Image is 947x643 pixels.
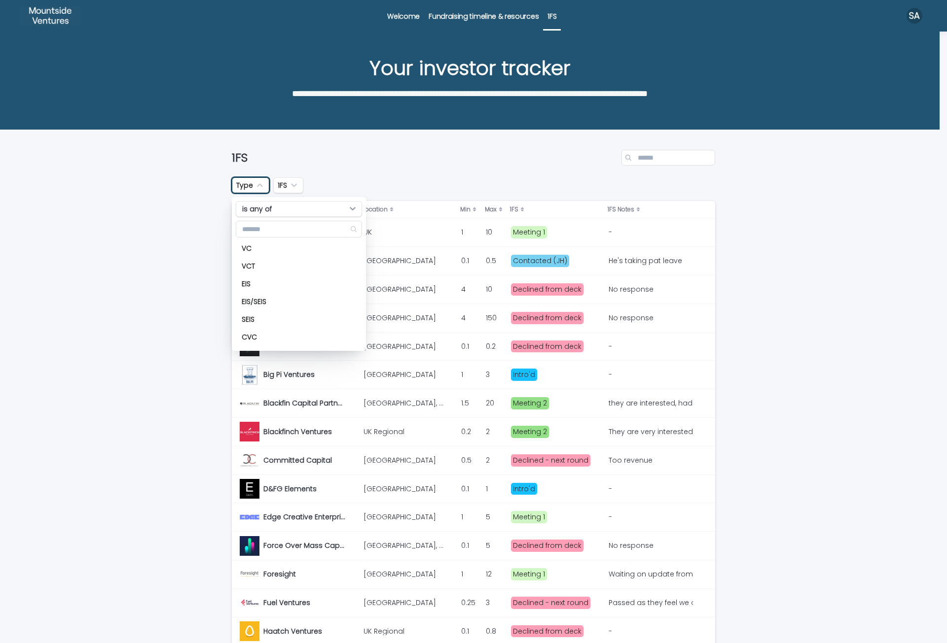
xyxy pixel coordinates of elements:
p: 10 [486,283,494,294]
p: 4 [461,283,468,294]
tr: AtomicoAtomico [GEOGRAPHIC_DATA][GEOGRAPHIC_DATA] 44 150150 Declined from deckNo response [232,304,715,332]
p: 0.25 [461,597,477,607]
p: 1 [461,369,465,379]
div: Declined from deck [511,340,583,353]
p: [GEOGRAPHIC_DATA] [364,255,438,265]
div: Meeting 1 [511,226,547,238]
tr: Edge Creative Enterprise FundEdge Creative Enterprise Fund [GEOGRAPHIC_DATA][GEOGRAPHIC_DATA] 11 ... [232,503,715,532]
div: Declined - next round [511,597,590,609]
p: [GEOGRAPHIC_DATA] [364,483,438,493]
p: 1 [461,511,465,521]
p: [GEOGRAPHIC_DATA] [364,568,438,578]
p: 0.5 [486,255,498,265]
p: Fuel Ventures [263,597,312,607]
div: Meeting 2 [511,426,549,438]
p: is any of [242,205,272,213]
p: 1 [461,568,465,578]
tr: Blackfinch VenturesBlackfinch Ventures UK RegionalUK Regional 0.20.2 22 Meeting 2They are very in... [232,417,715,446]
p: [GEOGRAPHIC_DATA] [364,283,438,294]
p: EIS [242,280,346,287]
tr: ForesightForesight [GEOGRAPHIC_DATA][GEOGRAPHIC_DATA] 11 1212 Meeting 1Waiting on update from them [232,560,715,588]
p: 20 [486,397,496,407]
div: Too revenue [609,456,653,465]
input: Search [621,150,715,166]
p: Big Pi Ventures [263,369,317,379]
tr: Fuel VenturesFuel Ventures [GEOGRAPHIC_DATA][GEOGRAPHIC_DATA] 0.250.25 33 Declined - next roundPa... [232,588,715,617]
p: 12 [486,568,494,578]
p: 5 [486,540,492,550]
tr: Big Pi VenturesBig Pi Ventures [GEOGRAPHIC_DATA][GEOGRAPHIC_DATA] 11 33 Intro'd- [232,361,715,389]
p: Haatch Ventures [263,625,324,636]
p: 1FS [510,204,518,215]
div: No response [609,314,654,322]
tr: D&FG ElementsD&FG Elements [GEOGRAPHIC_DATA][GEOGRAPHIC_DATA] 0.10.1 11 Intro'd- [232,474,715,503]
p: 3 [486,369,492,379]
div: - [609,513,612,521]
p: 3 [486,597,492,607]
tr: Committed CapitalCommitted Capital [GEOGRAPHIC_DATA][GEOGRAPHIC_DATA] 0.50.5 22 Declined - next r... [232,446,715,474]
div: No response [609,285,654,294]
p: 1 [486,483,490,493]
p: 0.1 [461,340,471,351]
p: Blackfinch Ventures [263,426,334,436]
p: UK Regional [364,625,406,636]
p: [GEOGRAPHIC_DATA] [364,312,438,322]
p: 0.1 [461,483,471,493]
p: [GEOGRAPHIC_DATA] [364,369,438,379]
div: - [609,485,612,493]
img: twZmyNITGKVq2kBU3Vg1 [20,6,81,26]
h1: 1FS [232,151,618,165]
p: [GEOGRAPHIC_DATA] [364,454,438,465]
div: - [609,627,612,636]
p: 0.2 [461,426,473,436]
p: 1FS Notes [608,204,634,215]
div: Intro'd [511,369,537,381]
div: Passed as they feel we are too progressed for their seed funds/outside their investment scope [609,599,691,607]
p: 2 [486,426,492,436]
p: 0.8 [486,625,498,636]
p: 1 [461,226,465,237]
div: Intro'd [511,483,537,495]
p: EIS/SEIS [242,298,346,305]
div: Search [236,221,362,237]
p: 0.1 [461,255,471,265]
div: He's taking pat leave [609,257,682,265]
p: VC [242,245,346,252]
p: Committed Capital [263,454,334,465]
button: 1FS [273,177,303,193]
p: 150 [486,312,499,322]
p: 10 [486,226,494,237]
p: [GEOGRAPHIC_DATA] [364,340,438,351]
div: Waiting on update from them [609,570,691,578]
p: [GEOGRAPHIC_DATA], [GEOGRAPHIC_DATA] [364,540,448,550]
tr: 13books Capital13books Capital UKUK 11 1010 Meeting 1- [232,218,715,247]
div: they are interested, had initial investor pitch call [609,399,691,407]
p: Edge Creative Enterprise Fund [263,511,348,521]
p: VCT [242,263,346,270]
tr: Force Over Mass Capital (FOM Cap)Force Over Mass Capital (FOM Cap) [GEOGRAPHIC_DATA], [GEOGRAPHIC... [232,532,715,560]
tr: Back Future VCBack Future VC [GEOGRAPHIC_DATA][GEOGRAPHIC_DATA] 0.10.1 0.20.2 Declined from deck- [232,332,715,361]
div: SA [907,8,922,24]
p: [GEOGRAPHIC_DATA] [364,511,438,521]
input: Search [236,221,362,237]
div: - [609,371,612,379]
div: Declined from deck [511,312,583,324]
p: 1.5 [461,397,471,407]
div: - [609,228,612,237]
div: Meeting 2 [511,397,549,409]
tr: Blackfin Capital PartnersBlackfin Capital Partners [GEOGRAPHIC_DATA], [GEOGRAPHIC_DATA][GEOGRAPHI... [232,389,715,418]
p: UK [364,226,374,237]
p: Min [460,204,471,215]
p: 5 [486,511,492,521]
p: 0.2 [486,340,498,351]
p: [GEOGRAPHIC_DATA], [GEOGRAPHIC_DATA] [364,397,448,407]
p: 2 [486,454,492,465]
div: Declined from deck [511,283,583,296]
p: SEIS [242,316,346,323]
div: Declined from deck [511,540,583,552]
tr: 1818 Venture Capital1818 Venture Capital [GEOGRAPHIC_DATA][GEOGRAPHIC_DATA] 0.10.1 0.50.5 Contact... [232,247,715,275]
div: - [609,342,612,351]
div: Meeting 1 [511,511,547,523]
p: D&FG Elements [263,483,319,493]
